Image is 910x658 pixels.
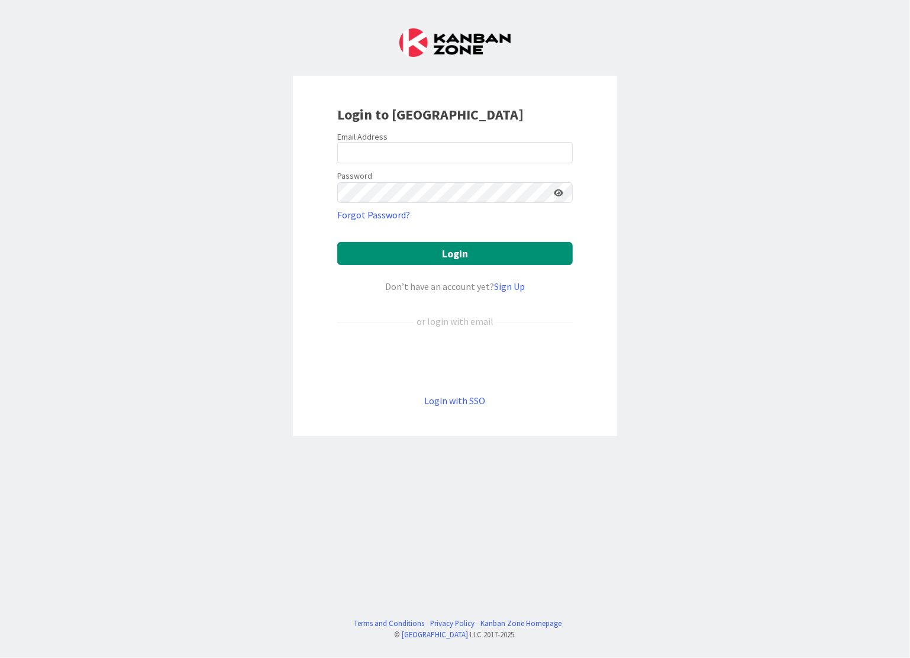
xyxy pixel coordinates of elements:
b: Login to [GEOGRAPHIC_DATA] [337,105,524,124]
label: Password [337,170,372,182]
a: Kanban Zone Homepage [481,618,562,629]
a: Forgot Password? [337,208,410,222]
a: Privacy Policy [431,618,475,629]
a: [GEOGRAPHIC_DATA] [402,630,468,639]
label: Email Address [337,131,388,142]
button: Login [337,242,573,265]
div: © LLC 2017- 2025 . [348,629,562,640]
a: Terms and Conditions [354,618,425,629]
div: Don’t have an account yet? [337,279,573,293]
iframe: Sign in with Google Button [331,348,579,374]
div: or login with email [414,314,496,328]
a: Login with SSO [425,395,486,407]
a: Sign Up [494,280,525,292]
img: Kanban Zone [399,28,511,57]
